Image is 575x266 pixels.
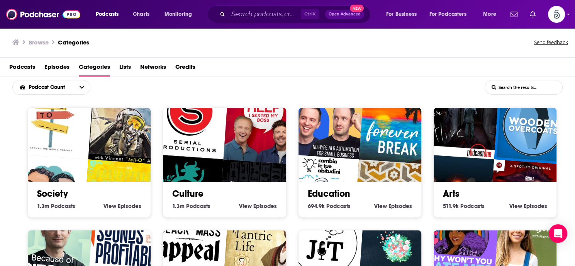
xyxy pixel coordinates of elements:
img: Take Me To Travel Podcast [15,81,93,160]
span: Podcasts [460,203,485,210]
button: open menu [159,8,202,20]
span: View [509,203,522,210]
button: open menu [90,8,129,20]
a: Episodes [44,61,70,77]
button: open menu [13,85,74,90]
a: View Education Episodes [374,203,412,210]
span: Open Advanced [329,12,361,16]
img: We're Alive [421,81,499,160]
img: Forever Break [359,86,438,165]
span: More [483,9,496,20]
a: 511.9k Arts Podcasts [443,203,485,210]
a: Categories [58,39,89,46]
a: Networks [140,61,166,77]
a: Arts [443,188,460,199]
span: For Business [386,9,417,20]
button: open menu [74,80,90,94]
span: 694.9k [308,203,325,210]
h2: Choose List sort [12,80,102,95]
a: 1.3m Society Podcasts [37,203,75,210]
span: Podcast Count [29,85,68,90]
span: Episodes [524,203,547,210]
a: Show notifications dropdown [527,8,539,21]
span: View [374,203,387,210]
button: Open AdvancedNew [325,10,364,19]
img: Wooden Overcoats [494,86,573,165]
img: User Profile [548,6,565,23]
span: View [239,203,252,210]
a: Society [37,188,68,199]
span: New [350,5,364,12]
a: Podcasts [9,61,35,77]
input: Search podcasts, credits, & more... [228,8,301,20]
div: Open Intercom Messenger [549,224,567,243]
a: View Culture Episodes [239,203,277,210]
a: Categories [79,61,110,77]
button: open menu [478,8,506,20]
a: Charts [128,8,154,20]
span: Ctrl K [301,9,319,19]
div: Search podcasts, credits, & more... [214,5,378,23]
a: 1.3m Culture Podcasts [172,203,210,210]
span: Podcasts [96,9,119,20]
img: Podchaser - Follow, Share and Rate Podcasts [6,7,80,22]
span: 511.9k [443,203,459,210]
button: Send feedback [532,37,570,48]
a: 694.9k Education Podcasts [308,203,351,210]
span: Logged in as Spiral5-G2 [548,6,565,23]
span: Podcasts [186,203,210,210]
button: open menu [424,8,478,20]
a: Culture [172,188,204,199]
span: Charts [133,9,149,20]
a: View Society Episodes [103,203,141,210]
img: Fighter Pilot Podcast [88,86,167,165]
span: Episodes [118,203,141,210]
span: Podcasts [326,203,351,210]
span: Episodes [253,203,277,210]
span: 1.3m [37,203,49,210]
img: Authority Hacker Podcast – AI & Automation for Small biz & Marketers [285,81,364,160]
a: View Arts Episodes [509,203,547,210]
img: Serial [150,81,229,160]
span: View [103,203,116,210]
span: 1.3m [172,203,185,210]
a: Credits [175,61,195,77]
a: Show notifications dropdown [507,8,521,21]
span: Podcasts [51,203,75,210]
h3: Browse [29,39,49,46]
span: Episodes [388,203,412,210]
a: Education [308,188,350,199]
span: For Podcasters [429,9,466,20]
a: Lists [119,61,131,77]
img: Help I Sexted My Boss [224,86,302,165]
span: Monitoring [165,9,192,20]
button: Show profile menu [548,6,565,23]
button: open menu [381,8,426,20]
